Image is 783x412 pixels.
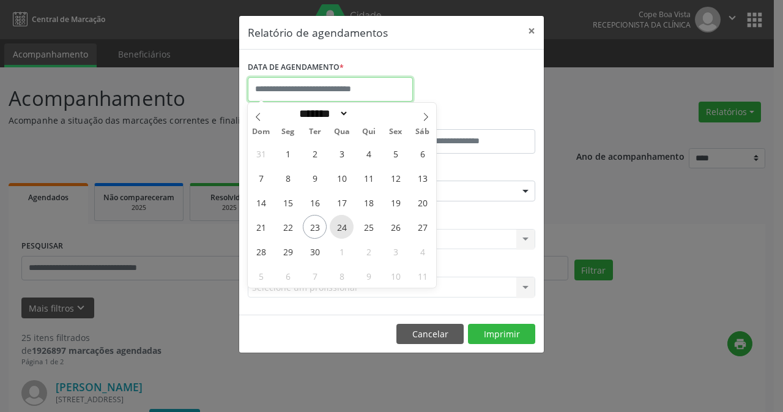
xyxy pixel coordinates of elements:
span: Sex [382,128,409,136]
span: Outubro 2, 2025 [357,239,380,263]
span: Outubro 10, 2025 [384,264,407,288]
span: Setembro 23, 2025 [303,215,327,239]
span: Outubro 3, 2025 [384,239,407,263]
span: Setembro 7, 2025 [249,166,273,190]
span: Sáb [409,128,436,136]
span: Outubro 7, 2025 [303,264,327,288]
span: Setembro 4, 2025 [357,141,380,165]
span: Qui [355,128,382,136]
span: Outubro 1, 2025 [330,239,354,263]
label: DATA DE AGENDAMENTO [248,58,344,77]
span: Outubro 9, 2025 [357,264,380,288]
span: Ter [302,128,328,136]
span: Seg [275,128,302,136]
h5: Relatório de agendamentos [248,24,388,40]
span: Setembro 5, 2025 [384,141,407,165]
span: Setembro 19, 2025 [384,190,407,214]
span: Setembro 28, 2025 [249,239,273,263]
input: Year [349,107,389,120]
span: Setembro 22, 2025 [276,215,300,239]
span: Outubro 8, 2025 [330,264,354,288]
span: Setembro 1, 2025 [276,141,300,165]
span: Setembro 25, 2025 [357,215,380,239]
span: Setembro 18, 2025 [357,190,380,214]
span: Setembro 6, 2025 [410,141,434,165]
span: Setembro 21, 2025 [249,215,273,239]
span: Setembro 26, 2025 [384,215,407,239]
span: Agosto 31, 2025 [249,141,273,165]
span: Setembro 11, 2025 [357,166,380,190]
button: Imprimir [468,324,535,345]
button: Close [519,16,544,46]
span: Setembro 12, 2025 [384,166,407,190]
span: Setembro 20, 2025 [410,190,434,214]
span: Setembro 29, 2025 [276,239,300,263]
span: Setembro 9, 2025 [303,166,327,190]
span: Setembro 30, 2025 [303,239,327,263]
button: Cancelar [396,324,464,345]
span: Outubro 11, 2025 [410,264,434,288]
span: Setembro 15, 2025 [276,190,300,214]
span: Setembro 10, 2025 [330,166,354,190]
span: Setembro 8, 2025 [276,166,300,190]
span: Outubro 4, 2025 [410,239,434,263]
span: Setembro 3, 2025 [330,141,354,165]
span: Setembro 16, 2025 [303,190,327,214]
span: Setembro 17, 2025 [330,190,354,214]
span: Outubro 6, 2025 [276,264,300,288]
span: Setembro 14, 2025 [249,190,273,214]
span: Setembro 2, 2025 [303,141,327,165]
select: Month [295,107,349,120]
span: Setembro 13, 2025 [410,166,434,190]
span: Qua [328,128,355,136]
span: Dom [248,128,275,136]
span: Setembro 24, 2025 [330,215,354,239]
span: Setembro 27, 2025 [410,215,434,239]
span: Outubro 5, 2025 [249,264,273,288]
label: ATÉ [395,110,535,129]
